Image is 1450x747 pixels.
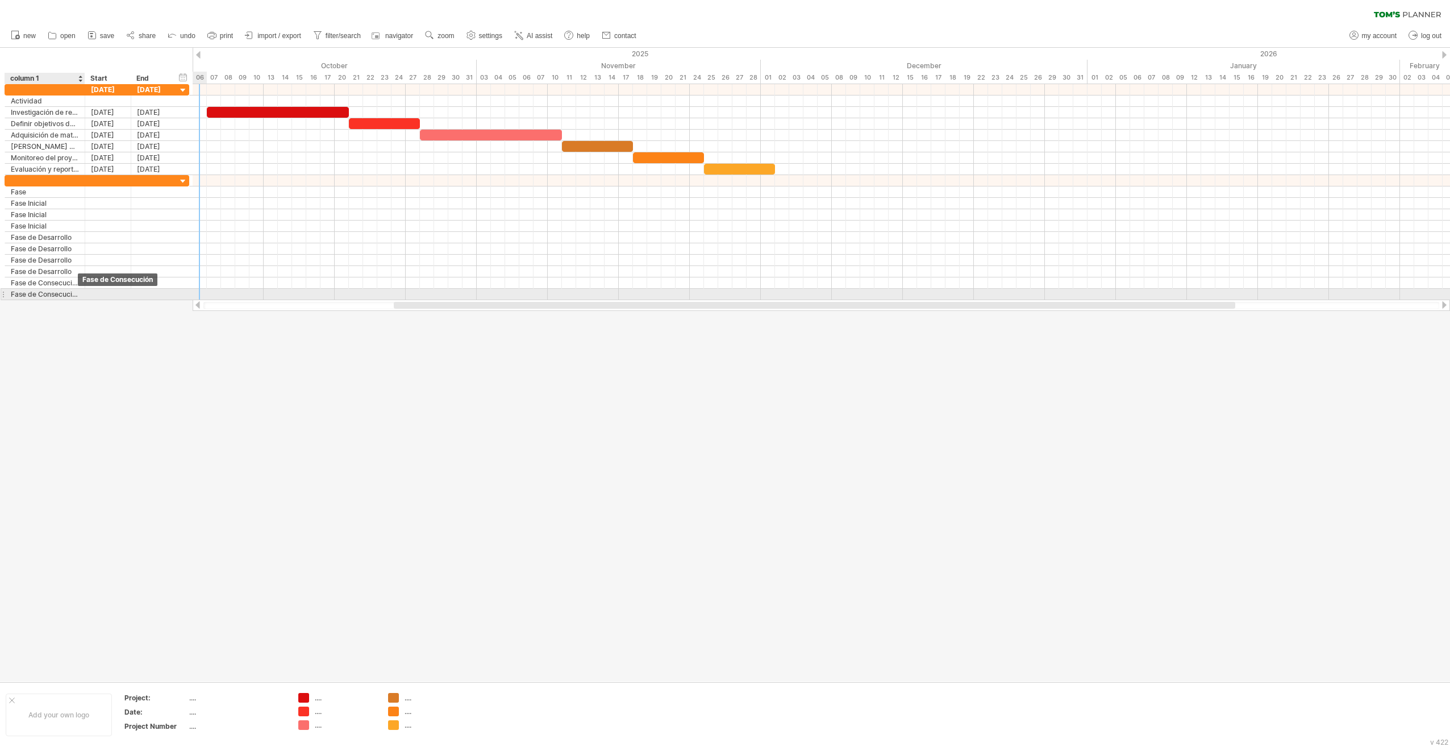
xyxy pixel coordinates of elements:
[85,28,118,43] a: save
[818,72,832,84] div: Friday, 5 December 2025
[561,28,593,43] a: help
[85,164,131,175] div: [DATE]
[11,96,79,106] div: Actividad
[1031,72,1045,84] div: Friday, 26 December 2025
[704,72,718,84] div: Tuesday, 25 November 2025
[1144,72,1159,84] div: Wednesday, 7 January 2026
[306,72,320,84] div: Thursday, 16 October 2025
[860,72,874,84] div: Wednesday, 10 December 2025
[242,28,305,43] a: import / export
[100,32,114,40] span: save
[917,72,931,84] div: Tuesday, 16 December 2025
[320,72,335,84] div: Friday, 17 October 2025
[310,28,364,43] a: filter/search
[577,32,590,40] span: help
[1215,72,1230,84] div: Wednesday, 14 January 2026
[527,32,552,40] span: AI assist
[131,107,177,118] div: [DATE]
[1406,28,1445,43] a: log out
[180,32,195,40] span: undo
[747,72,761,84] div: Friday, 28 November 2025
[124,721,187,731] div: Project Number
[1414,72,1428,84] div: Tuesday, 3 February 2026
[131,164,177,175] div: [DATE]
[491,72,505,84] div: Tuesday, 4 November 2025
[205,28,236,43] a: print
[249,72,264,84] div: Friday, 10 October 2025
[370,28,416,43] a: navigator
[605,72,619,84] div: Friday, 14 November 2025
[448,72,463,84] div: Thursday, 30 October 2025
[405,693,466,703] div: ....
[534,72,548,84] div: Friday, 7 November 2025
[377,72,391,84] div: Thursday, 23 October 2025
[889,72,903,84] div: Friday, 12 December 2025
[1230,72,1244,84] div: Thursday, 15 January 2026
[165,28,199,43] a: undo
[11,107,79,118] div: Investigación de reciclaje
[85,130,131,140] div: [DATE]
[11,118,79,129] div: Definir objetivos del proyecto
[11,232,79,243] div: Fase de Desarrollo
[326,32,361,40] span: filter/search
[903,72,917,84] div: Monday, 15 December 2025
[1102,72,1116,84] div: Friday, 2 January 2026
[1362,32,1397,40] span: my account
[803,72,818,84] div: Thursday, 4 December 2025
[1187,72,1201,84] div: Monday, 12 January 2026
[463,72,477,84] div: Friday, 31 October 2025
[1386,72,1400,84] div: Friday, 30 January 2026
[1201,72,1215,84] div: Tuesday, 13 January 2026
[1357,72,1372,84] div: Wednesday, 28 January 2026
[1016,72,1031,84] div: Thursday, 25 December 2025
[349,72,363,84] div: Tuesday, 21 October 2025
[1059,72,1073,84] div: Tuesday, 30 December 2025
[614,32,636,40] span: contact
[1045,72,1059,84] div: Monday, 29 December 2025
[761,72,775,84] div: Monday, 1 December 2025
[11,221,79,231] div: Fase Inicial
[11,152,79,163] div: Monitoreo del proyecto
[505,72,519,84] div: Wednesday, 5 November 2025
[619,72,633,84] div: Monday, 17 November 2025
[150,60,477,72] div: October 2025
[690,72,704,84] div: Monday, 24 November 2025
[1430,738,1448,746] div: v 422
[960,72,974,84] div: Friday, 19 December 2025
[189,693,285,703] div: ....
[11,289,79,300] div: Fase de Consecución
[1329,72,1343,84] div: Monday, 26 January 2026
[124,693,187,703] div: Project:
[78,273,157,286] div: Fase de Consecución
[220,32,233,40] span: print
[207,72,221,84] div: Tuesday, 7 October 2025
[131,141,177,152] div: [DATE]
[385,32,413,40] span: navigator
[8,28,39,43] a: new
[90,73,124,84] div: Start
[945,72,960,84] div: Thursday, 18 December 2025
[420,72,434,84] div: Tuesday, 28 October 2025
[11,209,79,220] div: Fase Inicial
[676,72,690,84] div: Friday, 21 November 2025
[761,60,1087,72] div: December 2025
[732,72,747,84] div: Thursday, 27 November 2025
[315,720,377,730] div: ....
[422,28,457,43] a: zoom
[479,32,502,40] span: settings
[1073,72,1087,84] div: Wednesday, 31 December 2025
[1244,72,1258,84] div: Friday, 16 January 2026
[124,707,187,717] div: Date:
[931,72,945,84] div: Wednesday, 17 December 2025
[1343,72,1357,84] div: Tuesday, 27 January 2026
[405,720,466,730] div: ....
[1130,72,1144,84] div: Tuesday, 6 January 2026
[406,72,420,84] div: Monday, 27 October 2025
[562,72,576,84] div: Tuesday, 11 November 2025
[60,32,76,40] span: open
[85,107,131,118] div: [DATE]
[11,186,79,197] div: Fase
[846,72,860,84] div: Tuesday, 9 December 2025
[775,72,789,84] div: Tuesday, 2 December 2025
[1372,72,1386,84] div: Thursday, 29 January 2026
